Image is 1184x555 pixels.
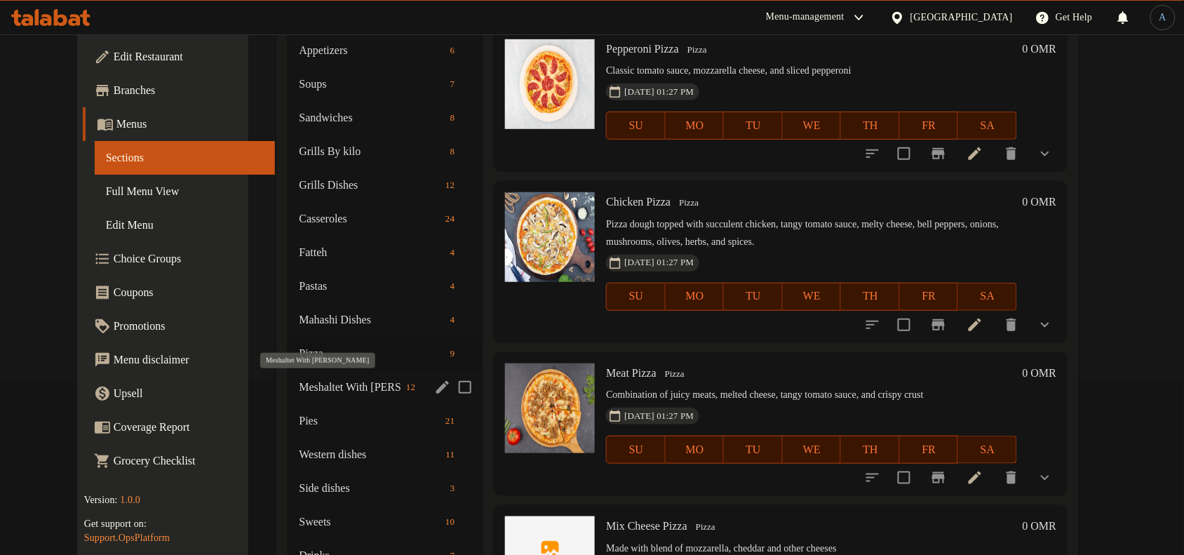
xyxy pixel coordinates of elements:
[788,116,836,136] span: WE
[1159,10,1166,25] span: A
[299,177,440,194] span: Grills Dishes
[889,463,919,493] span: Select to update
[288,168,483,202] div: Grills Dishes12
[84,495,118,505] span: Version:
[440,210,460,227] div: items
[666,436,725,464] button: MO
[967,469,983,486] a: Edit menu item
[889,139,919,168] span: Select to update
[724,112,783,140] button: TU
[995,461,1028,495] button: delete
[964,440,1011,460] span: SA
[906,116,953,136] span: FR
[958,436,1017,464] button: SA
[445,480,461,497] div: items
[788,286,836,307] span: WE
[619,256,699,269] span: [DATE] 01:27 PM
[445,278,461,295] div: items
[84,533,170,543] a: Support.OpsPlatform
[606,43,679,55] span: Pepperoni Pizza
[724,283,783,311] button: TU
[922,308,955,342] button: Branch-specific-item
[288,135,483,168] div: Grills By kilo8
[440,213,460,226] span: 24
[900,283,959,311] button: FR
[1023,39,1056,59] h6: 0 OMR
[432,377,453,398] button: edit
[606,283,665,311] button: SU
[666,112,725,140] button: MO
[299,210,440,227] span: Casseroles
[906,286,953,307] span: FR
[967,145,983,162] a: Edit menu item
[288,472,483,505] div: Side dishes3
[671,286,719,307] span: MO
[299,446,440,463] span: Western dishes
[440,177,460,194] div: items
[445,44,461,58] span: 6
[612,440,659,460] span: SU
[299,109,444,126] span: Sandwiches
[1037,316,1054,333] svg: Show Choices
[288,269,483,303] div: Pastas4
[673,195,704,211] span: Pizza
[729,116,777,136] span: TU
[440,448,461,462] span: 11
[83,343,275,377] a: Menu disclaimer
[729,440,777,460] span: TU
[505,39,595,129] img: Pepperoni Pizza
[299,480,444,497] span: Side dishes
[900,436,959,464] button: FR
[95,175,275,208] a: Full Menu View
[299,244,444,261] span: Fatteh
[114,385,264,402] span: Upsell
[671,440,719,460] span: MO
[1028,137,1062,170] button: show more
[682,41,713,58] div: Pizza
[299,312,444,328] div: Mahashi Dishes
[958,112,1017,140] button: SA
[1023,363,1056,383] h6: 0 OMR
[288,505,483,539] div: Sweets10
[440,516,460,529] span: 10
[783,436,842,464] button: WE
[724,436,783,464] button: TU
[995,137,1028,170] button: delete
[606,62,1016,80] p: Classic tomato sauce, mozzarella cheese, and sliced pepperoni
[445,78,461,91] span: 7
[659,366,690,382] span: Pizza
[288,34,483,67] div: Appetizers6
[445,42,461,59] div: items
[606,387,1016,404] p: Combination of juicy meats, melted cheese, tangy tomato sauce, and crispy crust
[83,107,275,141] a: Menus
[922,461,955,495] button: Branch-specific-item
[505,363,595,453] img: Meat Pizza
[673,195,704,212] div: Pizza
[1023,192,1056,212] h6: 0 OMR
[841,436,900,464] button: TH
[440,514,460,530] div: items
[847,440,894,460] span: TH
[612,286,659,307] span: SU
[847,286,894,307] span: TH
[114,284,264,301] span: Coupons
[299,76,444,93] span: Soups
[83,410,275,444] a: Coverage Report
[841,283,900,311] button: TH
[299,514,440,530] div: Sweets
[299,413,440,429] span: Pies
[690,519,721,535] span: Pizza
[299,278,444,295] span: Pastas
[606,196,671,208] span: Chicken Pizza
[299,379,401,396] span: Meshaltet With [PERSON_NAME]
[445,76,461,93] div: items
[1037,145,1054,162] svg: Show Choices
[83,242,275,276] a: Choice Groups
[682,42,713,58] span: Pizza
